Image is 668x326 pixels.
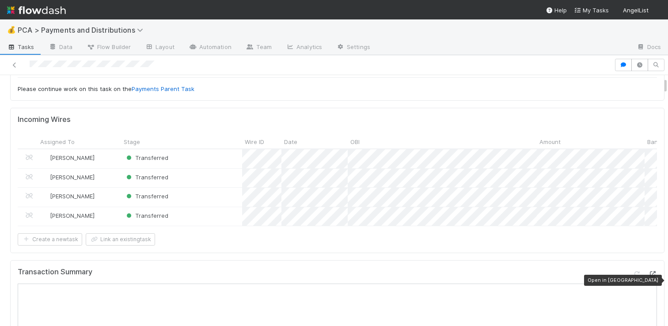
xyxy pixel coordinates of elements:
[630,41,668,55] a: Docs
[18,115,71,124] h5: Incoming Wires
[623,7,649,14] span: AngelList
[574,7,609,14] span: My Tasks
[18,85,657,94] p: Please continue work on this task on the
[41,192,95,201] div: [PERSON_NAME]
[138,41,182,55] a: Layout
[18,233,82,246] button: Create a newtask
[42,212,49,219] img: avatar_eacbd5bb-7590-4455-a9e9-12dcb5674423.png
[18,268,92,277] h5: Transaction Summary
[284,137,297,146] span: Date
[42,41,80,55] a: Data
[50,174,95,181] span: [PERSON_NAME]
[86,233,155,246] button: Link an existingtask
[41,173,95,182] div: [PERSON_NAME]
[87,42,131,51] span: Flow Builder
[125,153,168,162] div: Transferred
[7,3,66,18] img: logo-inverted-e16ddd16eac7371096b0.svg
[125,173,168,182] div: Transferred
[125,212,168,219] span: Transferred
[41,153,95,162] div: [PERSON_NAME]
[539,137,561,146] span: Amount
[350,137,360,146] span: OBI
[80,41,138,55] a: Flow Builder
[50,193,95,200] span: [PERSON_NAME]
[7,26,16,34] span: 💰
[124,137,140,146] span: Stage
[574,6,609,15] a: My Tasks
[42,174,49,181] img: avatar_eacbd5bb-7590-4455-a9e9-12dcb5674423.png
[239,41,279,55] a: Team
[132,85,194,92] a: Payments Parent Task
[18,26,148,34] span: PCA > Payments and Distributions
[125,192,168,201] div: Transferred
[125,174,168,181] span: Transferred
[652,6,661,15] img: avatar_e7d5656d-bda2-4d83-89d6-b6f9721f96bd.png
[42,193,49,200] img: avatar_eacbd5bb-7590-4455-a9e9-12dcb5674423.png
[279,41,329,55] a: Analytics
[40,137,75,146] span: Assigned To
[125,193,168,200] span: Transferred
[125,154,168,161] span: Transferred
[182,41,239,55] a: Automation
[546,6,567,15] div: Help
[329,41,377,55] a: Settings
[245,137,264,146] span: Wire ID
[42,154,49,161] img: avatar_eacbd5bb-7590-4455-a9e9-12dcb5674423.png
[41,211,95,220] div: [PERSON_NAME]
[50,154,95,161] span: [PERSON_NAME]
[7,42,34,51] span: Tasks
[50,212,95,219] span: [PERSON_NAME]
[125,211,168,220] div: Transferred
